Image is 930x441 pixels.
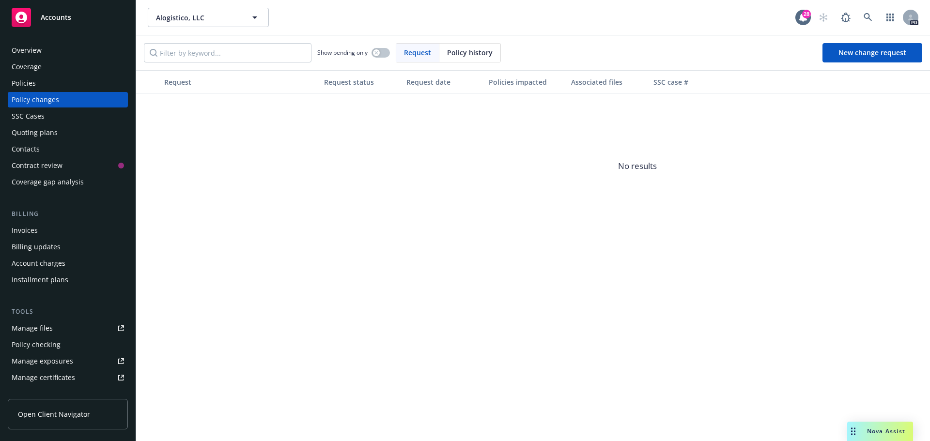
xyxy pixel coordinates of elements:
[160,70,320,93] button: Request
[8,108,128,124] a: SSC Cases
[847,422,859,441] div: Drag to move
[12,141,40,157] div: Contacts
[8,239,128,255] a: Billing updates
[8,320,128,336] a: Manage files
[822,43,922,62] a: New change request
[403,70,485,93] button: Request date
[867,427,905,435] span: Nova Assist
[8,59,128,75] a: Coverage
[858,8,878,27] a: Search
[567,70,650,93] button: Associated files
[12,320,53,336] div: Manage files
[814,8,833,27] a: Start snowing
[8,386,128,402] a: Manage BORs
[12,337,61,352] div: Policy checking
[838,48,906,57] span: New change request
[8,209,128,219] div: Billing
[8,76,128,91] a: Policies
[12,353,73,369] div: Manage exposures
[12,108,45,124] div: SSC Cases
[317,48,368,57] span: Show pending only
[8,272,128,288] a: Installment plans
[12,223,38,238] div: Invoices
[12,370,75,385] div: Manage certificates
[148,8,269,27] button: Alogistico, LLC
[8,307,128,317] div: Tools
[324,77,399,87] div: Request status
[12,174,84,190] div: Coverage gap analysis
[144,43,311,62] input: Filter by keyword...
[8,92,128,107] a: Policy changes
[12,272,68,288] div: Installment plans
[836,8,855,27] a: Report a Bug
[8,370,128,385] a: Manage certificates
[12,92,59,107] div: Policy changes
[8,223,128,238] a: Invoices
[485,70,567,93] button: Policies impacted
[12,76,36,91] div: Policies
[12,43,42,58] div: Overview
[489,77,563,87] div: Policies impacted
[8,256,128,271] a: Account charges
[653,77,718,87] div: SSC case #
[802,10,811,18] div: 28
[41,14,71,21] span: Accounts
[12,158,62,173] div: Contract review
[847,422,913,441] button: Nova Assist
[8,141,128,157] a: Contacts
[8,353,128,369] a: Manage exposures
[8,125,128,140] a: Quoting plans
[12,125,58,140] div: Quoting plans
[650,70,722,93] button: SSC case #
[447,47,493,58] span: Policy history
[12,239,61,255] div: Billing updates
[8,158,128,173] a: Contract review
[8,4,128,31] a: Accounts
[18,409,90,419] span: Open Client Navigator
[8,174,128,190] a: Coverage gap analysis
[12,59,42,75] div: Coverage
[881,8,900,27] a: Switch app
[404,47,431,58] span: Request
[12,386,57,402] div: Manage BORs
[406,77,481,87] div: Request date
[320,70,403,93] button: Request status
[571,77,646,87] div: Associated files
[164,77,316,87] div: Request
[8,43,128,58] a: Overview
[156,13,240,23] span: Alogistico, LLC
[12,256,65,271] div: Account charges
[8,337,128,352] a: Policy checking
